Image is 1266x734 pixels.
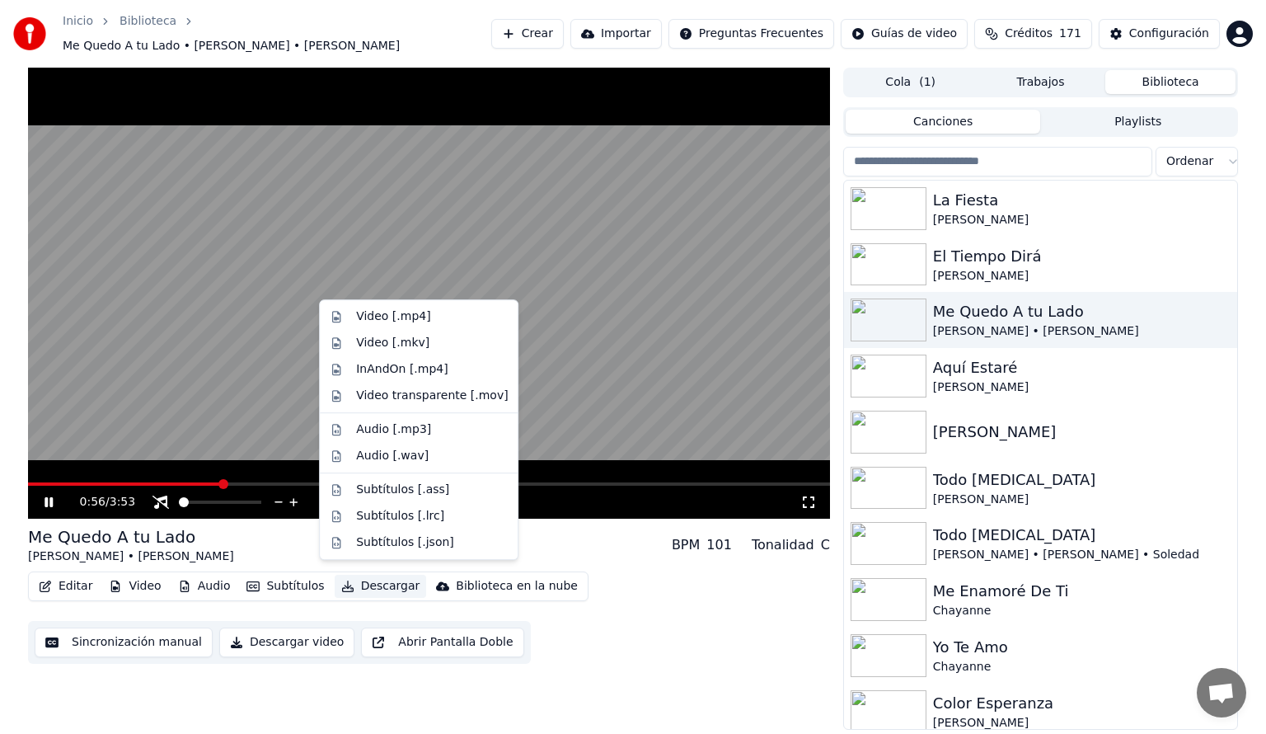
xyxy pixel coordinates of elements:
[976,70,1106,94] button: Trabajos
[933,715,1231,732] div: [PERSON_NAME]
[80,494,105,511] span: 0:56
[356,388,508,404] div: Video transparente [.mov]
[120,13,176,30] a: Biblioteca
[63,38,400,54] span: Me Quedo A tu Lado • [PERSON_NAME] • [PERSON_NAME]
[28,525,234,548] div: Me Quedo A tu Lado
[919,74,935,91] span: ( 1 )
[933,580,1231,603] div: Me Enamoré De Ti
[974,19,1092,49] button: Créditos171
[1099,19,1220,49] button: Configuración
[356,508,444,525] div: Subtítulos [.lrc]
[821,535,830,555] div: C
[35,628,213,657] button: Sincronización manual
[706,535,732,555] div: 101
[933,323,1231,340] div: [PERSON_NAME] • [PERSON_NAME]
[456,578,578,595] div: Biblioteca en la nube
[933,356,1231,379] div: Aquí Estaré
[672,535,700,555] div: BPM
[933,636,1231,659] div: Yo Te Amo
[491,19,564,49] button: Crear
[1105,70,1236,94] button: Biblioteca
[361,628,523,657] button: Abrir Pantalla Doble
[846,70,976,94] button: Cola
[933,379,1231,396] div: [PERSON_NAME]
[219,628,354,657] button: Descargar video
[933,603,1231,619] div: Chayanne
[356,482,449,498] div: Subtítulos [.ass]
[335,575,427,598] button: Descargar
[1040,110,1236,134] button: Playlists
[356,448,429,464] div: Audio [.wav]
[240,575,331,598] button: Subtítulos
[356,361,448,378] div: InAndOn [.mp4]
[80,494,120,511] div: /
[356,534,454,551] div: Subtítulos [.json]
[356,308,430,325] div: Video [.mp4]
[846,110,1041,134] button: Canciones
[32,575,99,598] button: Editar
[1005,26,1053,42] span: Créditos
[933,547,1231,563] div: [PERSON_NAME] • [PERSON_NAME] • Soledad
[841,19,968,49] button: Guías de video
[933,524,1231,547] div: Todo [MEDICAL_DATA]
[933,268,1231,285] div: [PERSON_NAME]
[933,692,1231,715] div: Color Esperanza
[570,19,662,49] button: Importar
[1197,668,1246,718] a: Chat abierto
[933,189,1231,212] div: La Fiesta
[110,494,135,511] span: 3:53
[63,13,491,54] nav: breadcrumb
[102,575,167,598] button: Video
[668,19,834,49] button: Preguntas Frecuentes
[356,421,431,438] div: Audio [.mp3]
[13,17,46,50] img: youka
[356,335,429,351] div: Video [.mkv]
[1059,26,1081,42] span: 171
[933,212,1231,228] div: [PERSON_NAME]
[63,13,93,30] a: Inicio
[171,575,237,598] button: Audio
[933,468,1231,492] div: Todo [MEDICAL_DATA]
[28,548,234,565] div: [PERSON_NAME] • [PERSON_NAME]
[933,421,1231,444] div: [PERSON_NAME]
[933,492,1231,508] div: [PERSON_NAME]
[752,535,814,555] div: Tonalidad
[933,245,1231,268] div: El Tiempo Dirá
[1129,26,1209,42] div: Configuración
[933,659,1231,675] div: Chayanne
[933,300,1231,323] div: Me Quedo A tu Lado
[1166,153,1213,170] span: Ordenar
